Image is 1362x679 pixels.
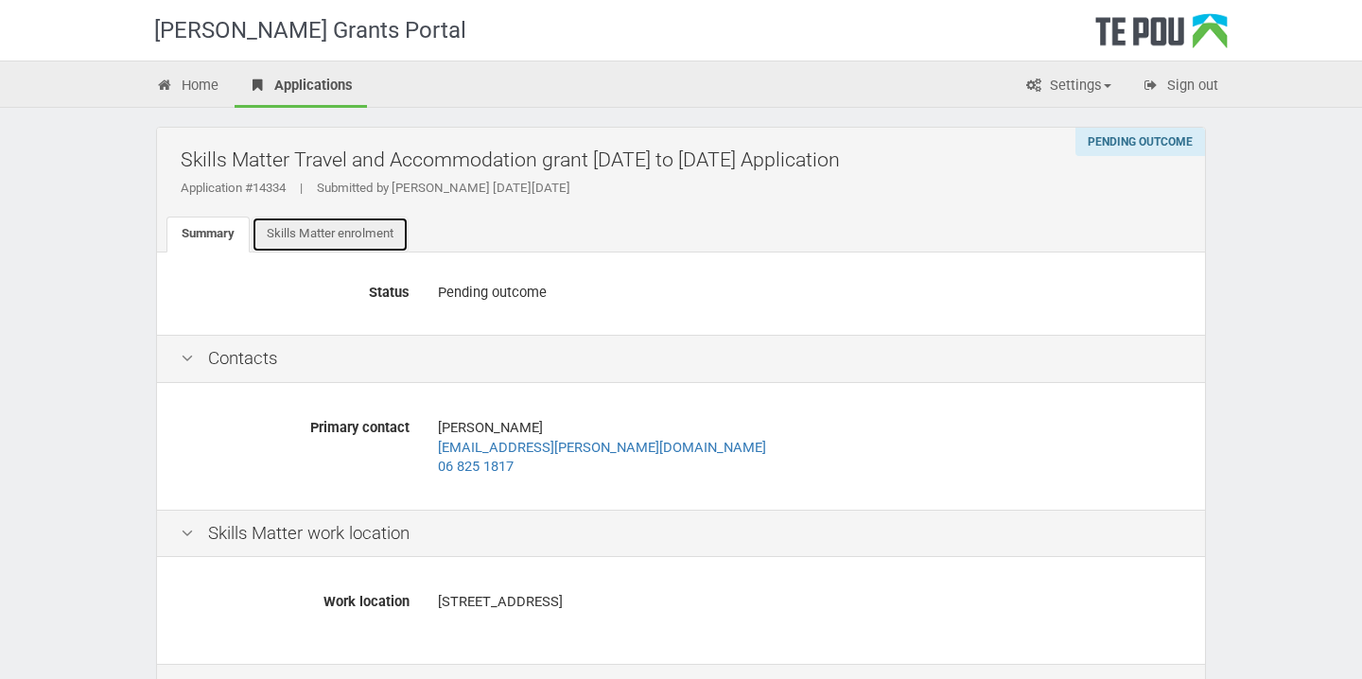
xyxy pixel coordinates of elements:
[181,180,1191,197] div: Application #14334 Submitted by [PERSON_NAME] [DATE][DATE]
[438,458,514,475] a: 06 825 1817
[157,335,1205,383] div: Contacts
[166,411,424,438] label: Primary contact
[1075,128,1205,156] div: Pending outcome
[438,411,1181,483] div: [PERSON_NAME]
[438,439,766,456] a: [EMAIL_ADDRESS][PERSON_NAME][DOMAIN_NAME]
[438,592,1181,612] address: [STREET_ADDRESS]
[235,66,367,108] a: Applications
[166,585,424,612] label: Work location
[438,276,1181,309] div: Pending outcome
[181,137,1191,182] h2: Skills Matter Travel and Accommodation grant [DATE] to [DATE] Application
[142,66,233,108] a: Home
[157,510,1205,558] div: Skills Matter work location
[1010,66,1126,108] a: Settings
[286,181,317,195] span: |
[166,217,250,252] a: Summary
[166,276,424,303] label: Status
[252,217,409,252] a: Skills Matter enrolment
[1095,13,1228,61] div: Te Pou Logo
[1127,66,1232,108] a: Sign out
